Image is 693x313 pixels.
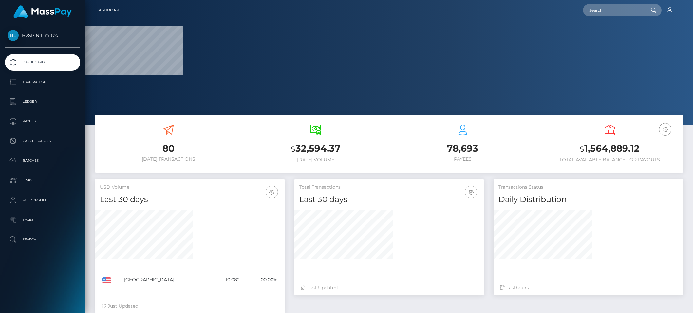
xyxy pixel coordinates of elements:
h4: Last 30 days [299,194,479,205]
p: Batches [8,156,78,166]
td: [GEOGRAPHIC_DATA] [122,272,212,287]
img: MassPay Logo [13,5,72,18]
img: B2SPIN Limited [8,30,19,41]
h4: Last 30 days [100,194,280,205]
a: User Profile [5,192,80,208]
a: Taxes [5,212,80,228]
input: Search... [583,4,645,16]
small: $ [291,144,295,154]
h5: Transactions Status [498,184,678,191]
a: Dashboard [5,54,80,71]
h5: Total Transactions [299,184,479,191]
a: Payees [5,113,80,130]
a: Batches [5,153,80,169]
a: Dashboard [95,3,122,17]
a: Ledger [5,94,80,110]
img: US.png [102,277,111,283]
p: Payees [8,116,78,126]
p: Dashboard [8,57,78,67]
h6: Payees [394,156,531,162]
p: User Profile [8,195,78,205]
h3: 1,564,889.12 [541,142,678,156]
div: Last hours [500,284,677,291]
h6: [DATE] Transactions [100,156,237,162]
a: Transactions [5,74,80,90]
a: Cancellations [5,133,80,149]
h3: 80 [100,142,237,155]
h4: Daily Distribution [498,194,678,205]
p: Transactions [8,77,78,87]
a: Search [5,231,80,248]
p: Taxes [8,215,78,225]
h5: USD Volume [100,184,280,191]
h6: Total Available Balance for Payouts [541,157,678,163]
div: Just Updated [102,303,278,310]
span: B2SPIN Limited [5,32,80,38]
td: 100.00% [242,272,280,287]
small: $ [580,144,584,154]
p: Ledger [8,97,78,107]
td: 10,082 [212,272,242,287]
h3: 78,693 [394,142,531,155]
h6: [DATE] Volume [247,157,384,163]
a: Links [5,172,80,189]
p: Cancellations [8,136,78,146]
p: Links [8,176,78,185]
div: Just Updated [301,284,478,291]
h3: 32,594.37 [247,142,384,156]
p: Search [8,235,78,244]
